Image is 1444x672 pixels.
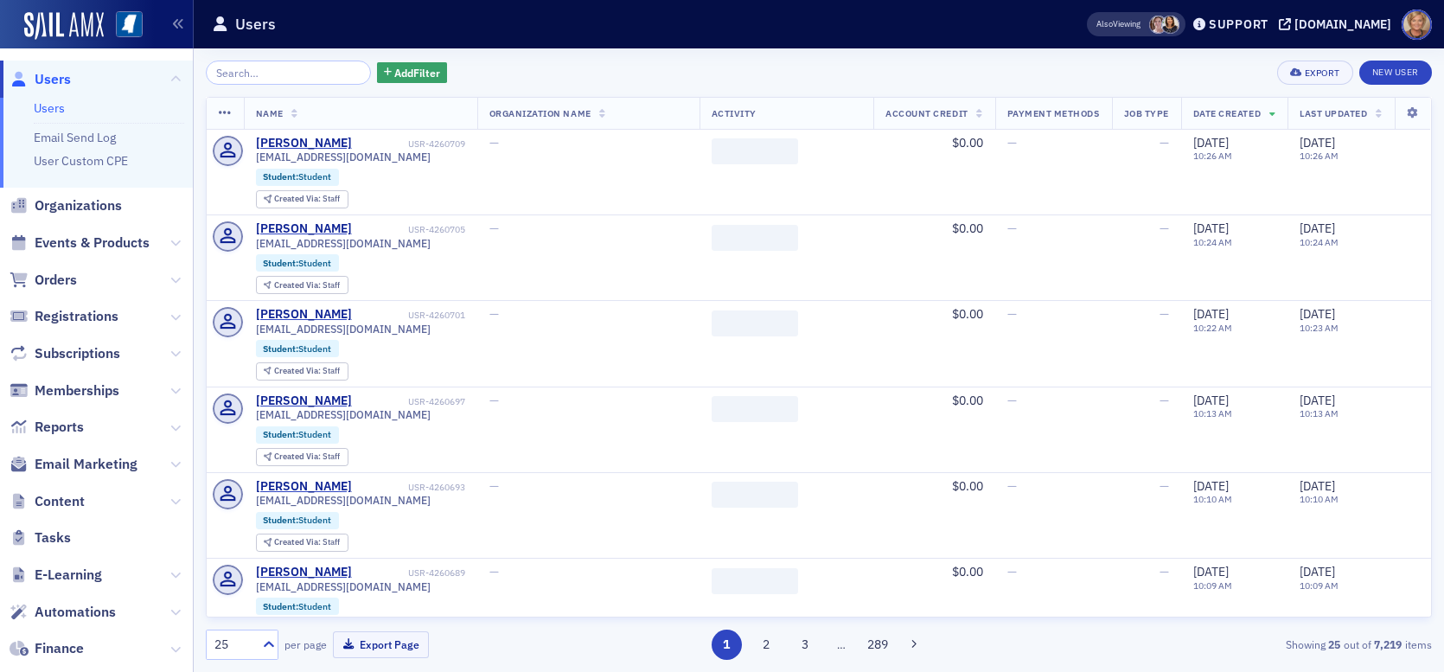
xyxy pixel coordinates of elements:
[274,365,323,376] span: Created Via :
[256,323,431,336] span: [EMAIL_ADDRESS][DOMAIN_NAME]
[1277,61,1352,85] button: Export
[489,478,499,494] span: —
[24,12,104,40] img: SailAMX
[952,564,983,579] span: $0.00
[256,136,352,151] div: [PERSON_NAME]
[256,534,348,552] div: Created Via: Staff
[1294,16,1391,32] div: [DOMAIN_NAME]
[1193,564,1229,579] span: [DATE]
[712,225,798,251] span: ‌
[1300,579,1339,592] time: 10:09 AM
[1279,18,1397,30] button: [DOMAIN_NAME]
[274,536,323,547] span: Created Via :
[263,342,298,355] span: Student :
[256,307,352,323] a: [PERSON_NAME]
[952,221,983,236] span: $0.00
[1035,637,1432,652] div: Showing out of items
[712,482,798,508] span: ‌
[1160,221,1169,236] span: —
[1359,61,1432,85] a: New User
[263,601,331,612] a: Student:Student
[274,451,323,462] span: Created Via :
[1161,16,1179,34] span: Noma Burge
[274,193,323,204] span: Created Via :
[355,310,465,321] div: USR-4260701
[1193,306,1229,322] span: [DATE]
[256,254,340,272] div: Student:
[35,639,84,658] span: Finance
[10,344,120,363] a: Subscriptions
[1300,306,1335,322] span: [DATE]
[256,362,348,381] div: Created Via: Staff
[263,258,331,269] a: Student:Student
[1209,16,1268,32] div: Support
[1305,68,1340,78] div: Export
[333,631,429,658] button: Export Page
[1300,150,1339,162] time: 10:26 AM
[256,169,340,186] div: Student:
[256,340,340,357] div: Student:
[1300,407,1339,419] time: 10:13 AM
[1096,18,1113,29] div: Also
[35,381,119,400] span: Memberships
[1300,135,1335,150] span: [DATE]
[1300,322,1339,334] time: 10:23 AM
[256,394,352,409] div: [PERSON_NAME]
[712,107,757,119] span: Activity
[284,637,327,652] label: per page
[256,221,352,237] div: [PERSON_NAME]
[263,257,298,269] span: Student :
[952,306,983,322] span: $0.00
[1160,306,1169,322] span: —
[355,224,465,235] div: USR-4260705
[355,567,465,579] div: USR-4260689
[256,565,352,580] a: [PERSON_NAME]
[751,630,781,660] button: 2
[1300,493,1339,505] time: 10:10 AM
[263,515,331,526] a: Student:Student
[34,130,116,145] a: Email Send Log
[263,171,331,182] a: Student:Student
[263,428,298,440] span: Student :
[10,196,122,215] a: Organizations
[1300,107,1367,119] span: Last Updated
[489,564,499,579] span: —
[10,234,150,253] a: Events & Products
[256,408,431,421] span: [EMAIL_ADDRESS][DOMAIN_NAME]
[377,62,448,84] button: AddFilter
[256,150,431,163] span: [EMAIL_ADDRESS][DOMAIN_NAME]
[256,479,352,495] a: [PERSON_NAME]
[712,568,798,594] span: ‌
[1193,407,1232,419] time: 10:13 AM
[35,344,120,363] span: Subscriptions
[256,276,348,294] div: Created Via: Staff
[1300,221,1335,236] span: [DATE]
[952,478,983,494] span: $0.00
[274,367,340,376] div: Staff
[274,195,340,204] div: Staff
[355,138,465,150] div: USR-4260709
[35,603,116,622] span: Automations
[256,512,340,529] div: Student:
[1007,107,1100,119] span: Payment Methods
[35,455,137,474] span: Email Marketing
[116,11,143,38] img: SailAMX
[1160,564,1169,579] span: —
[1326,637,1344,652] strong: 25
[1193,236,1232,248] time: 10:24 AM
[1402,10,1432,40] span: Profile
[206,61,371,85] input: Search…
[1193,478,1229,494] span: [DATE]
[1193,221,1229,236] span: [DATE]
[1007,135,1017,150] span: —
[35,418,84,437] span: Reports
[1160,478,1169,494] span: —
[256,448,348,466] div: Created Via: Staff
[1007,306,1017,322] span: —
[863,630,893,660] button: 289
[10,528,71,547] a: Tasks
[274,538,340,547] div: Staff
